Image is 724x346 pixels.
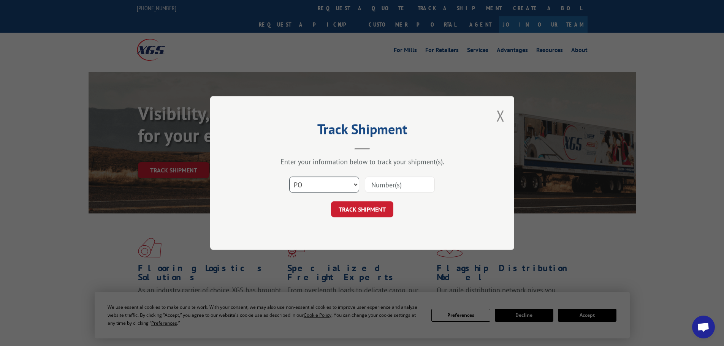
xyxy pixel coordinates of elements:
button: Close modal [496,106,505,126]
div: Open chat [692,316,715,338]
h2: Track Shipment [248,124,476,138]
input: Number(s) [365,177,435,193]
div: Enter your information below to track your shipment(s). [248,157,476,166]
button: TRACK SHIPMENT [331,201,393,217]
